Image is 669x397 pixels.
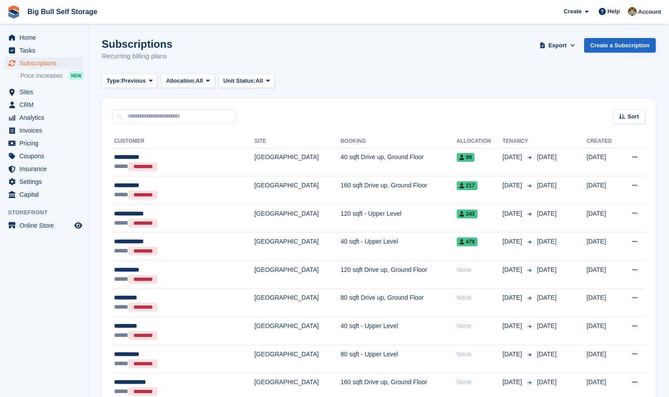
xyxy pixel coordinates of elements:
span: [DATE] [503,350,524,359]
td: [DATE] [587,261,620,289]
span: Invoices [19,124,73,137]
span: Unit Status: [223,76,256,85]
a: menu [4,163,84,175]
th: Booking [340,134,456,149]
img: Mike Llewellen Palmer [628,7,637,16]
a: menu [4,99,84,111]
span: [DATE] [503,237,524,246]
span: Previous [122,76,146,85]
span: [DATE] [537,153,557,160]
a: Price increases NEW [20,71,84,80]
td: [GEOGRAPHIC_DATA] [254,148,340,176]
th: Allocation [457,134,503,149]
td: [DATE] [587,289,620,317]
span: Create [564,7,581,16]
span: Help [608,7,620,16]
span: 479 [457,237,478,246]
td: [GEOGRAPHIC_DATA] [254,317,340,345]
div: NEW [69,71,84,80]
span: Sites [19,86,73,98]
h1: Subscriptions [102,38,172,50]
span: Export [548,41,566,50]
span: Account [638,8,661,16]
span: Insurance [19,163,73,175]
th: Created [587,134,620,149]
div: None [457,265,503,275]
span: [DATE] [503,321,524,331]
span: All [196,76,203,85]
span: [DATE] [537,182,557,189]
span: [DATE] [537,351,557,358]
span: [DATE] [503,378,524,387]
span: [DATE] [537,378,557,386]
button: Allocation: All [161,74,215,88]
td: [DATE] [587,148,620,176]
td: 40 sqft - Upper Level [340,317,456,345]
img: stora-icon-8386f47178a22dfd0bd8f6a31ec36ba5ce8667c1dd55bd0f319d3a0aa187defe.svg [7,5,20,19]
span: [DATE] [503,265,524,275]
a: menu [4,137,84,149]
span: Tasks [19,44,73,57]
td: 120 sqft - Upper Level [340,204,456,233]
td: [DATE] [587,345,620,373]
td: [GEOGRAPHIC_DATA] [254,233,340,261]
td: 80 sqft Drive up, Ground Floor [340,289,456,317]
th: Tenancy [503,134,534,149]
a: menu [4,176,84,188]
td: [DATE] [587,233,620,261]
span: [DATE] [537,210,557,217]
p: Recurring billing plans [102,51,172,61]
div: None [457,321,503,331]
span: Coupons [19,150,73,162]
span: 343 [457,210,478,218]
span: CRM [19,99,73,111]
span: Price increases [20,72,63,80]
a: menu [4,44,84,57]
a: menu [4,111,84,124]
a: Preview store [73,220,84,231]
td: 120 sqft Drive up, Ground Floor [340,261,456,289]
div: None [457,378,503,387]
td: 160 sqft Drive up, Ground Floor [340,176,456,205]
div: None [457,293,503,302]
span: All [256,76,263,85]
button: Export [538,38,577,53]
span: Settings [19,176,73,188]
a: menu [4,219,84,232]
span: [DATE] [503,293,524,302]
th: Customer [112,134,254,149]
td: [DATE] [587,176,620,205]
span: Storefront [8,208,88,217]
span: Home [19,31,73,44]
td: [GEOGRAPHIC_DATA] [254,345,340,373]
a: menu [4,188,84,201]
span: [DATE] [503,153,524,162]
span: [DATE] [503,209,524,218]
a: menu [4,124,84,137]
a: menu [4,57,84,69]
td: [GEOGRAPHIC_DATA] [254,204,340,233]
span: [DATE] [537,322,557,329]
span: Pricing [19,137,73,149]
span: 217 [457,181,478,190]
span: [DATE] [537,238,557,245]
td: [DATE] [587,204,620,233]
a: menu [4,86,84,98]
td: [GEOGRAPHIC_DATA] [254,176,340,205]
td: 80 sqft - Upper Level [340,345,456,373]
a: Create a Subscription [584,38,656,53]
a: menu [4,150,84,162]
span: [DATE] [503,181,524,190]
button: Type: Previous [102,74,157,88]
td: [GEOGRAPHIC_DATA] [254,289,340,317]
td: 40 sqft Drive up, Ground Floor [340,148,456,176]
span: Sort [627,112,639,121]
span: Subscriptions [19,57,73,69]
th: Site [254,134,340,149]
span: Type: [107,76,122,85]
span: Analytics [19,111,73,124]
span: [DATE] [537,294,557,301]
div: None [457,350,503,359]
a: Big Bull Self Storage [24,4,101,19]
span: Online Store [19,219,73,232]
